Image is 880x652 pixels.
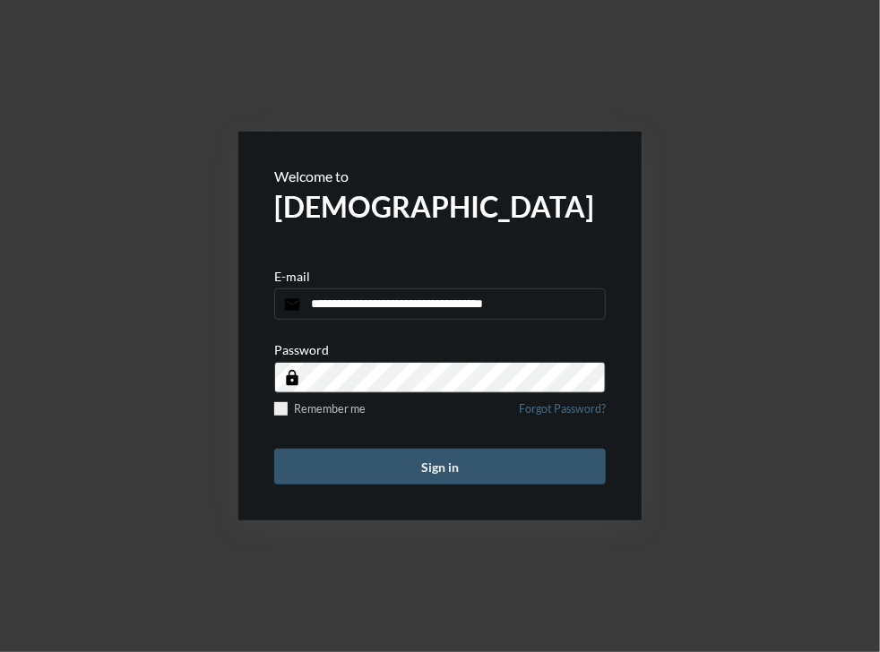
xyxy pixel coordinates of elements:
p: Password [274,342,329,357]
p: E-mail [274,269,310,284]
button: Sign in [274,449,606,485]
p: Welcome to [274,167,606,184]
label: Remember me [274,402,366,416]
h2: [DEMOGRAPHIC_DATA] [274,189,606,224]
a: Forgot Password? [519,402,606,426]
